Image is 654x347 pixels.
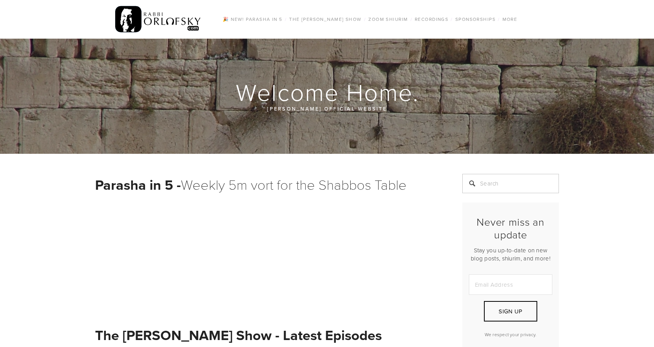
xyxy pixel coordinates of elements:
[95,325,382,345] strong: The [PERSON_NAME] Show - Latest Episodes
[95,174,443,195] h1: Weekly 5m vort for the Shabbos Table
[469,331,552,338] p: We respect your privacy.
[498,16,500,22] span: /
[500,14,520,24] a: More
[364,16,366,22] span: /
[95,175,181,195] strong: Parasha in 5 -
[462,174,559,193] input: Search
[115,4,201,34] img: RabbiOrlofsky.com
[484,301,537,321] button: Sign Up
[287,14,364,24] a: The [PERSON_NAME] Show
[412,14,451,24] a: Recordings
[499,307,522,315] span: Sign Up
[451,16,453,22] span: /
[220,14,284,24] a: 🎉 NEW! Parasha in 5
[469,274,552,295] input: Email Address
[95,80,560,104] h1: Welcome Home.
[469,216,552,241] h2: Never miss an update
[410,16,412,22] span: /
[285,16,287,22] span: /
[469,246,552,262] p: Stay you up-to-date on new blog posts, shiurim, and more!
[141,104,513,113] p: [PERSON_NAME] official website
[453,14,498,24] a: Sponsorships
[366,14,410,24] a: Zoom Shiurim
